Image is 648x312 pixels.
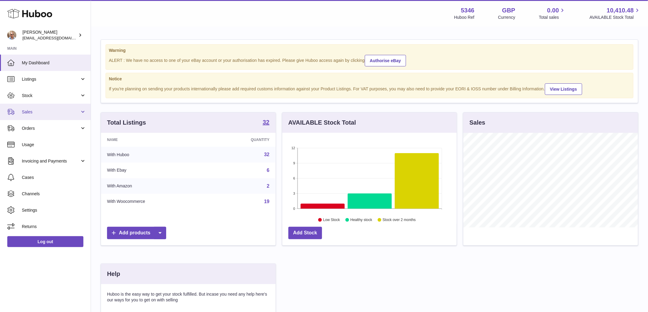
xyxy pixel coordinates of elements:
span: AVAILABLE Stock Total [589,15,641,20]
span: Settings [22,207,86,213]
text: Low Stock [323,218,340,222]
a: Add products [107,227,166,239]
a: 2 [267,183,270,189]
h3: Help [107,270,120,278]
th: Quantity [209,133,275,147]
span: Invoicing and Payments [22,158,80,164]
strong: Notice [109,76,630,82]
a: 0.00 Total sales [539,6,566,20]
div: ALERT : We have no access to one of your eBay account or your authorisation has expired. Please g... [109,54,630,66]
span: Total sales [539,15,566,20]
text: Healthy stock [350,218,372,222]
text: 0 [293,207,295,210]
a: View Listings [545,83,582,95]
a: Authorise eBay [365,55,406,66]
a: 32 [264,152,270,157]
a: 19 [264,199,270,204]
a: Add Stock [288,227,322,239]
th: Name [101,133,209,147]
span: Cases [22,175,86,180]
div: [PERSON_NAME] [22,29,77,41]
span: My Dashboard [22,60,86,66]
span: Channels [22,191,86,197]
a: 10,410.48 AVAILABLE Stock Total [589,6,641,20]
div: Huboo Ref [454,15,475,20]
a: 6 [267,168,270,173]
text: 9 [293,161,295,165]
strong: GBP [502,6,515,15]
td: With Huboo [101,147,209,163]
p: Huboo is the easy way to get your stock fulfilled. But incase you need any help here's our ways f... [107,291,270,303]
text: 6 [293,176,295,180]
a: 32 [263,119,269,126]
span: Stock [22,93,80,99]
td: With Ebay [101,163,209,178]
span: 10,410.48 [607,6,634,15]
a: Log out [7,236,83,247]
td: With Amazon [101,178,209,194]
strong: 5346 [461,6,475,15]
text: 3 [293,192,295,195]
div: If you're planning on sending your products internationally please add required customs informati... [109,82,630,95]
h3: AVAILABLE Stock Total [288,119,356,127]
div: Currency [498,15,515,20]
h3: Sales [469,119,485,127]
img: support@radoneltd.co.uk [7,31,16,40]
td: With Woocommerce [101,194,209,210]
span: Orders [22,126,80,131]
text: 12 [291,146,295,150]
span: Listings [22,76,80,82]
span: Usage [22,142,86,148]
strong: 32 [263,119,269,125]
span: 0.00 [547,6,559,15]
span: Returns [22,224,86,230]
span: [EMAIL_ADDRESS][DOMAIN_NAME] [22,35,89,40]
h3: Total Listings [107,119,146,127]
strong: Warning [109,48,630,53]
text: Stock over 2 months [383,218,416,222]
span: Sales [22,109,80,115]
